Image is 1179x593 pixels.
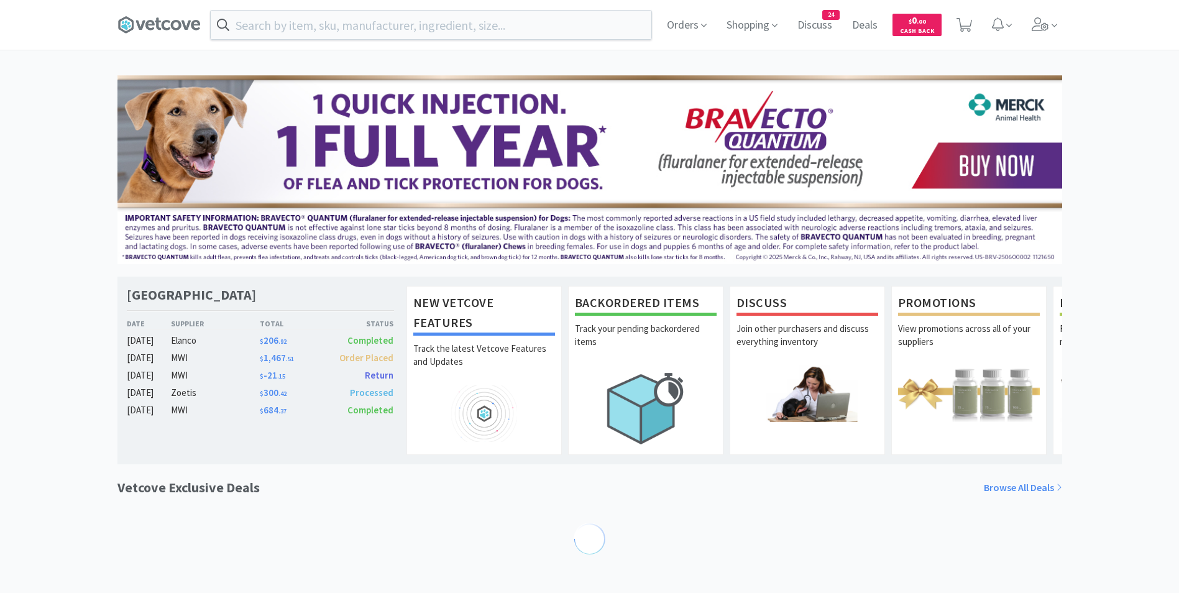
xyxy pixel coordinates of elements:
[347,334,393,346] span: Completed
[891,286,1047,455] a: PromotionsView promotions across all of your suppliers
[898,322,1040,365] p: View promotions across all of your suppliers
[211,11,651,39] input: Search by item, sku, manufacturer, ingredient, size...
[127,333,172,348] div: [DATE]
[171,333,260,348] div: Elanco
[277,372,285,380] span: . 15
[127,385,172,400] div: [DATE]
[171,403,260,418] div: MWI
[575,365,717,451] img: hero_backorders.png
[260,407,264,415] span: $
[260,369,285,381] span: -21
[413,385,555,442] img: hero_feature_roadmap.png
[171,318,260,329] div: Supplier
[413,293,555,336] h1: New Vetcove Features
[736,365,878,422] img: hero_discuss.png
[127,368,394,383] a: [DATE]MWI$-21.15Return
[350,387,393,398] span: Processed
[413,342,555,385] p: Track the latest Vetcove Features and Updates
[171,385,260,400] div: Zoetis
[339,352,393,364] span: Order Placed
[260,390,264,398] span: $
[260,355,264,363] span: $
[260,404,287,416] span: 684
[127,368,172,383] div: [DATE]
[117,477,260,499] h1: Vetcove Exclusive Deals
[898,365,1040,422] img: hero_promotions.png
[327,318,394,329] div: Status
[286,355,294,363] span: . 51
[792,20,837,31] a: Discuss24
[127,351,172,365] div: [DATE]
[823,11,839,19] span: 24
[568,286,723,455] a: Backordered ItemsTrack your pending backordered items
[847,20,883,31] a: Deals
[984,480,1062,496] a: Browse All Deals
[260,334,287,346] span: 206
[260,318,327,329] div: Total
[736,322,878,365] p: Join other purchasers and discuss everything inventory
[730,286,885,455] a: DiscussJoin other purchasers and discuss everything inventory
[260,338,264,346] span: $
[575,322,717,365] p: Track your pending backordered items
[892,8,942,42] a: $0.00Cash Back
[406,286,562,455] a: New Vetcove FeaturesTrack the latest Vetcove Features and Updates
[127,318,172,329] div: Date
[260,387,287,398] span: 300
[909,14,926,26] span: 0
[260,372,264,380] span: $
[171,351,260,365] div: MWI
[127,286,256,304] h1: [GEOGRAPHIC_DATA]
[127,403,172,418] div: [DATE]
[278,407,287,415] span: . 37
[127,385,394,400] a: [DATE]Zoetis$300.42Processed
[575,293,717,316] h1: Backordered Items
[347,404,393,416] span: Completed
[278,390,287,398] span: . 42
[900,28,934,36] span: Cash Back
[127,351,394,365] a: [DATE]MWI$1,467.51Order Placed
[365,369,393,381] span: Return
[909,17,912,25] span: $
[736,293,878,316] h1: Discuss
[278,338,287,346] span: . 92
[917,17,926,25] span: . 00
[260,352,294,364] span: 1,467
[127,403,394,418] a: [DATE]MWI$684.37Completed
[127,333,394,348] a: [DATE]Elanco$206.92Completed
[117,75,1062,264] img: 3ffb5edee65b4d9ab6d7b0afa510b01f.jpg
[171,368,260,383] div: MWI
[898,293,1040,316] h1: Promotions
